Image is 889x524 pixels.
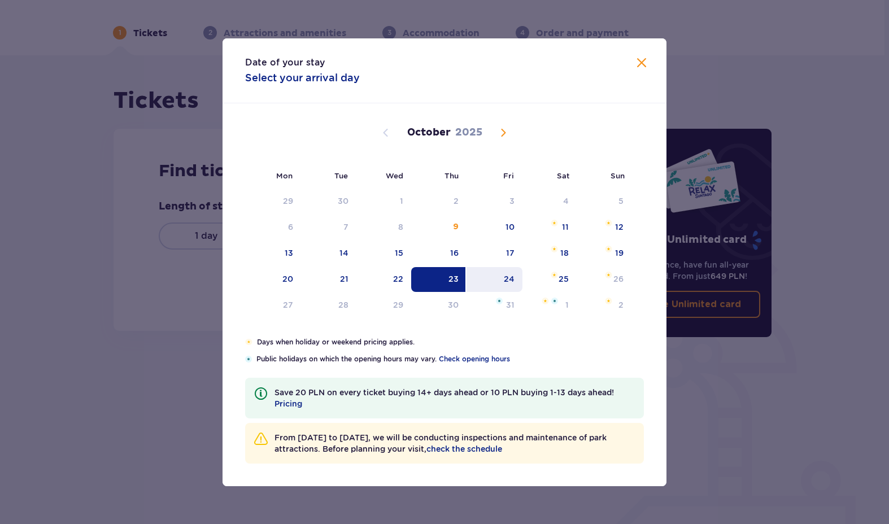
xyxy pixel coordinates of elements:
td: Date not available. Saturday, November 1, 2025 [522,293,577,318]
div: 26 [613,273,624,285]
td: Date not available. Wednesday, October 29, 2025 [356,293,411,318]
img: Orange star [542,298,549,304]
td: Date not available. Friday, October 31, 2025 [467,293,522,318]
td: Date selected. Thursday, October 23, 2025 [411,267,467,292]
div: 10 [505,221,515,233]
td: Date not available. Thursday, October 9, 2025 [411,215,467,240]
td: Orange star2 [577,293,631,318]
div: 14 [339,247,348,259]
td: 20 [245,267,301,292]
small: Sun [611,171,625,180]
td: Orange star19 [577,241,631,266]
img: Blue star [551,298,558,304]
td: 22 [356,267,411,292]
p: Public holidays on which the opening hours may vary. [256,354,644,364]
td: Orange star18 [522,241,577,266]
div: 11 [562,221,569,233]
td: 16 [411,241,467,266]
a: check the schedule [426,443,502,455]
div: 12 [615,221,624,233]
img: Orange star [551,246,558,252]
img: Blue star [496,298,503,304]
img: Orange star [551,272,558,278]
td: 13 [245,241,301,266]
p: Save 20 PLN on every ticket buying 14+ days ahead or 10 PLN buying 1-13 days ahead! [274,387,635,409]
div: 15 [395,247,403,259]
div: 17 [506,247,515,259]
div: 20 [282,273,293,285]
td: Date not available. Wednesday, October 8, 2025 [356,215,411,240]
p: Days when holiday or weekend pricing applies. [257,337,644,347]
div: 2 [454,195,459,207]
div: 23 [448,273,459,285]
div: 16 [450,247,459,259]
td: Date not available. Monday, October 6, 2025 [245,215,301,240]
small: Sat [557,171,569,180]
div: 29 [393,299,403,311]
div: 13 [285,247,293,259]
div: 1 [400,195,403,207]
img: Blue star [245,356,252,363]
small: Tue [334,171,348,180]
a: Check opening hours [439,354,510,364]
td: Date not available. Sunday, October 5, 2025 [577,189,631,214]
td: 10 [467,215,522,240]
img: Orange star [605,220,612,226]
td: Orange star12 [577,215,631,240]
p: October [407,126,451,139]
td: 14 [301,241,357,266]
small: Thu [444,171,459,180]
td: Orange star25 [522,267,577,292]
div: 8 [398,221,403,233]
button: Close [635,56,648,71]
button: Next month [496,126,510,139]
td: 24 [467,267,522,292]
div: 29 [283,195,293,207]
p: Select your arrival day [245,71,360,85]
td: 15 [356,241,411,266]
div: 24 [504,273,515,285]
small: Wed [386,171,403,180]
div: 7 [343,221,348,233]
img: Orange star [551,220,558,226]
div: 25 [559,273,569,285]
img: Orange star [245,339,252,346]
div: 21 [340,273,348,285]
div: 3 [509,195,515,207]
small: Fri [503,171,514,180]
span: Pricing [274,398,302,409]
img: Orange star [605,246,612,252]
img: Orange star [605,298,612,304]
div: 31 [506,299,515,311]
button: Previous month [379,126,393,139]
p: Date of your stay [245,56,325,69]
div: 4 [563,195,569,207]
td: 17 [467,241,522,266]
td: 21 [301,267,357,292]
div: 2 [618,299,624,311]
p: From [DATE] to [DATE], we will be conducting inspections and maintenance of park attractions. Bef... [274,432,635,455]
div: 9 [453,221,459,233]
div: 19 [615,247,624,259]
div: 18 [560,247,569,259]
div: 30 [448,299,459,311]
td: Date not available. Saturday, October 4, 2025 [522,189,577,214]
div: 6 [288,221,293,233]
td: Date not available. Monday, October 27, 2025 [245,293,301,318]
td: Date not available. Friday, October 3, 2025 [467,189,522,214]
td: Date not available. Sunday, October 26, 2025 [577,267,631,292]
img: Orange star [605,272,612,278]
td: Date not available. Wednesday, October 1, 2025 [356,189,411,214]
td: Date not available. Thursday, October 30, 2025 [411,293,467,318]
td: Date not available. Monday, September 29, 2025 [245,189,301,214]
td: Orange star11 [522,215,577,240]
td: Date not available. Tuesday, October 28, 2025 [301,293,357,318]
div: 5 [618,195,624,207]
small: Mon [276,171,293,180]
div: 22 [393,273,403,285]
td: Date not available. Thursday, October 2, 2025 [411,189,467,214]
div: 30 [338,195,348,207]
td: Date not available. Tuesday, October 7, 2025 [301,215,357,240]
